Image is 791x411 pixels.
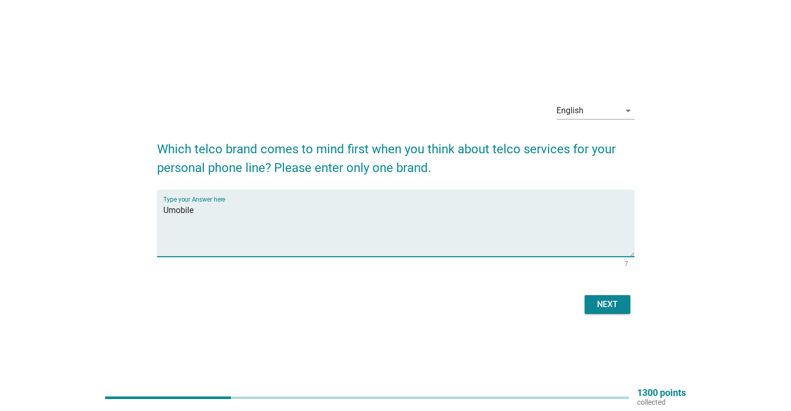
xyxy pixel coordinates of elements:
[625,261,628,267] div: 7
[593,298,622,311] div: Next
[622,104,634,117] i: arrow_drop_down
[637,388,686,397] p: 1300 points
[556,106,583,115] div: English
[585,295,630,314] button: Next
[637,397,686,407] p: collected
[157,129,634,177] h2: Which telco brand comes to mind first when you think about telco services for your personal phone...
[163,202,634,257] textarea: Type your Answer here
